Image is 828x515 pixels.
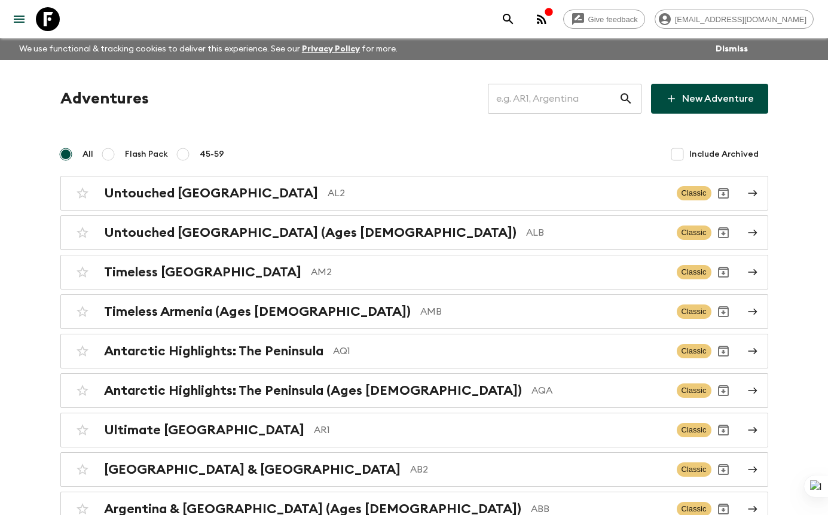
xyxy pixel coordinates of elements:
a: Ultimate [GEOGRAPHIC_DATA]AR1ClassicArchive [60,413,768,447]
span: Classic [677,265,711,279]
button: Archive [711,339,735,363]
a: Privacy Policy [302,45,360,53]
span: Classic [677,304,711,319]
button: menu [7,7,31,31]
span: Classic [677,462,711,477]
a: Untouched [GEOGRAPHIC_DATA]AL2ClassicArchive [60,176,768,211]
p: AQA [531,383,667,398]
span: Flash Pack [125,148,168,160]
p: AR1 [314,423,667,437]
a: Untouched [GEOGRAPHIC_DATA] (Ages [DEMOGRAPHIC_DATA])ALBClassicArchive [60,215,768,250]
h2: Timeless Armenia (Ages [DEMOGRAPHIC_DATA]) [104,304,411,319]
a: Antarctic Highlights: The PeninsulaAQ1ClassicArchive [60,334,768,368]
p: AQ1 [333,344,667,358]
p: ALB [526,225,667,240]
h2: [GEOGRAPHIC_DATA] & [GEOGRAPHIC_DATA] [104,462,401,477]
h2: Antarctic Highlights: The Peninsula (Ages [DEMOGRAPHIC_DATA]) [104,383,522,398]
button: Archive [711,458,735,482]
span: 45-59 [200,148,224,160]
button: Archive [711,418,735,442]
button: Dismiss [713,41,751,57]
span: Classic [677,225,711,240]
h2: Antarctic Highlights: The Peninsula [104,343,323,359]
a: [GEOGRAPHIC_DATA] & [GEOGRAPHIC_DATA]AB2ClassicArchive [60,452,768,487]
input: e.g. AR1, Argentina [488,82,619,115]
span: Classic [677,186,711,200]
button: Archive [711,221,735,245]
h2: Ultimate [GEOGRAPHIC_DATA] [104,422,304,438]
a: Timeless Armenia (Ages [DEMOGRAPHIC_DATA])AMBClassicArchive [60,294,768,329]
h2: Timeless [GEOGRAPHIC_DATA] [104,264,301,280]
span: Classic [677,383,711,398]
button: Archive [711,300,735,324]
span: Include Archived [689,148,759,160]
a: Give feedback [563,10,645,29]
span: Give feedback [582,15,644,24]
p: We use functional & tracking cookies to deliver this experience. See our for more. [14,38,402,60]
p: AMB [420,304,667,319]
span: Classic [677,344,711,358]
p: AM2 [311,265,667,279]
a: Antarctic Highlights: The Peninsula (Ages [DEMOGRAPHIC_DATA])AQAClassicArchive [60,373,768,408]
h2: Untouched [GEOGRAPHIC_DATA] (Ages [DEMOGRAPHIC_DATA]) [104,225,517,240]
span: Classic [677,423,711,437]
p: AL2 [328,186,667,200]
button: search adventures [496,7,520,31]
h1: Adventures [60,87,149,111]
button: Archive [711,260,735,284]
button: Archive [711,181,735,205]
div: [EMAIL_ADDRESS][DOMAIN_NAME] [655,10,814,29]
p: AB2 [410,462,667,477]
button: Archive [711,379,735,403]
h2: Untouched [GEOGRAPHIC_DATA] [104,185,318,201]
a: Timeless [GEOGRAPHIC_DATA]AM2ClassicArchive [60,255,768,290]
span: [EMAIL_ADDRESS][DOMAIN_NAME] [668,15,813,24]
span: All [83,148,93,160]
a: New Adventure [651,84,768,114]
